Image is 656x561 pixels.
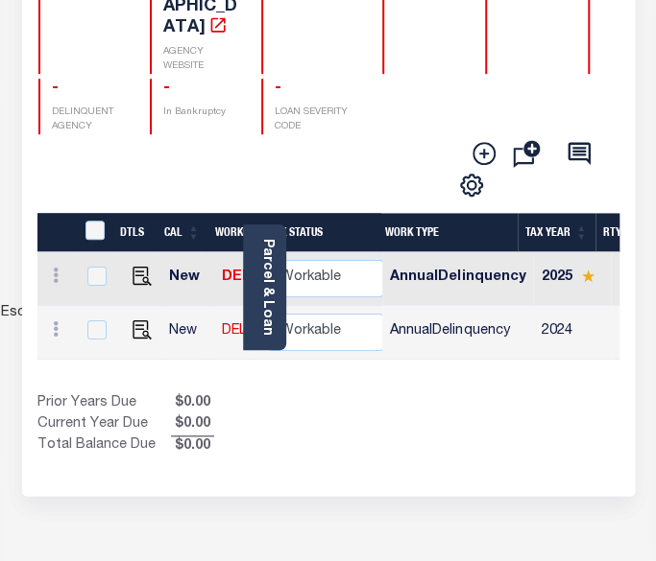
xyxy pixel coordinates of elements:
[74,213,113,252] th: &nbsp;
[52,105,127,134] p: DELINQUENT AGENCY
[222,270,251,284] a: DEL
[171,436,214,457] span: $0.00
[382,252,533,306] td: AnnualDelinquency
[518,213,595,252] th: Tax Year: activate to sort column ascending
[171,393,214,414] span: $0.00
[533,252,611,306] td: 2025
[581,269,595,282] img: Star.svg
[275,105,359,134] p: LOAN SEVERITY CODE
[163,105,238,120] p: In Bankruptcy
[533,306,611,360] td: 2024
[52,80,59,97] span: -
[222,324,247,338] a: DEL
[112,213,157,252] th: DTLS
[161,252,214,306] td: New
[207,213,251,252] th: WorkQ
[37,213,74,252] th: &nbsp;&nbsp;&nbsp;&nbsp;&nbsp;&nbsp;&nbsp;&nbsp;&nbsp;&nbsp;
[161,306,214,360] td: New
[37,393,171,414] td: Prior Years Due
[37,414,171,435] td: Current Year Due
[382,306,533,360] td: AnnualDelinquency
[163,80,170,97] span: -
[163,45,238,74] p: AGENCY WEBSITE
[37,435,171,456] td: Total Balance Due
[171,414,214,435] span: $0.00
[260,239,274,336] a: Parcel & Loan
[377,213,518,252] th: Work Type
[157,213,207,252] th: CAL: activate to sort column ascending
[275,80,281,97] span: -
[251,213,381,252] th: Work Status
